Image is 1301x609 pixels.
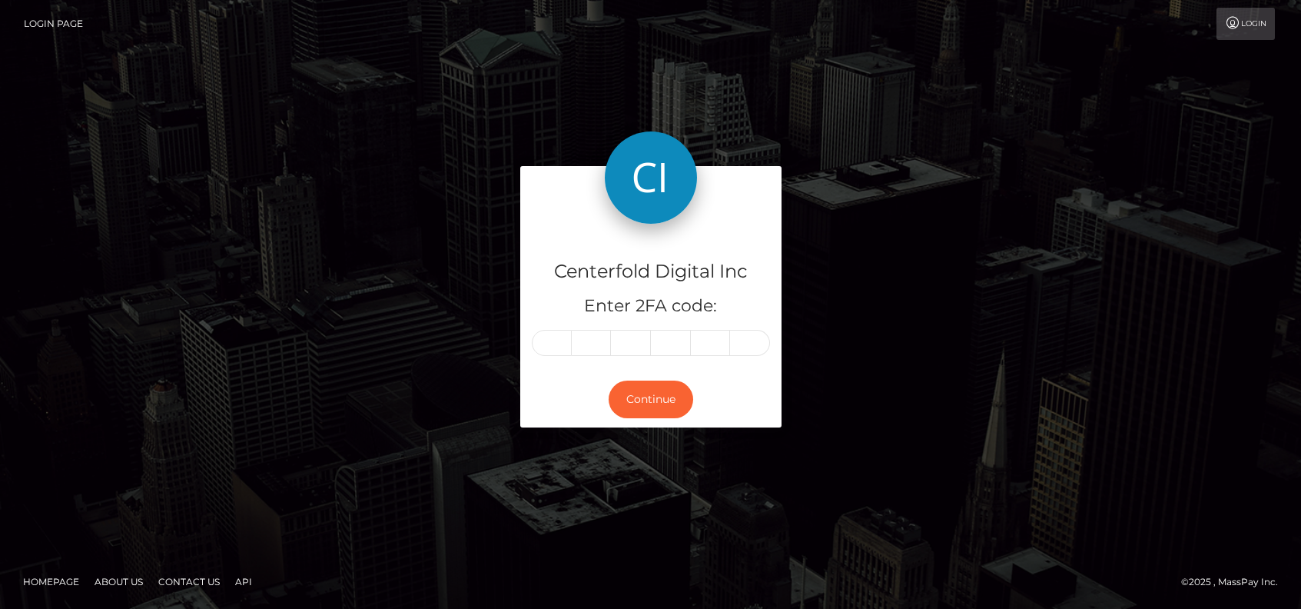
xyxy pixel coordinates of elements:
[605,131,697,224] img: Centerfold Digital Inc
[609,381,693,418] button: Continue
[24,8,83,40] a: Login Page
[152,570,226,594] a: Contact Us
[229,570,258,594] a: API
[17,570,85,594] a: Homepage
[1216,8,1275,40] a: Login
[532,295,770,318] h5: Enter 2FA code:
[88,570,149,594] a: About Us
[1181,574,1289,591] div: © 2025 , MassPay Inc.
[532,258,770,285] h4: Centerfold Digital Inc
